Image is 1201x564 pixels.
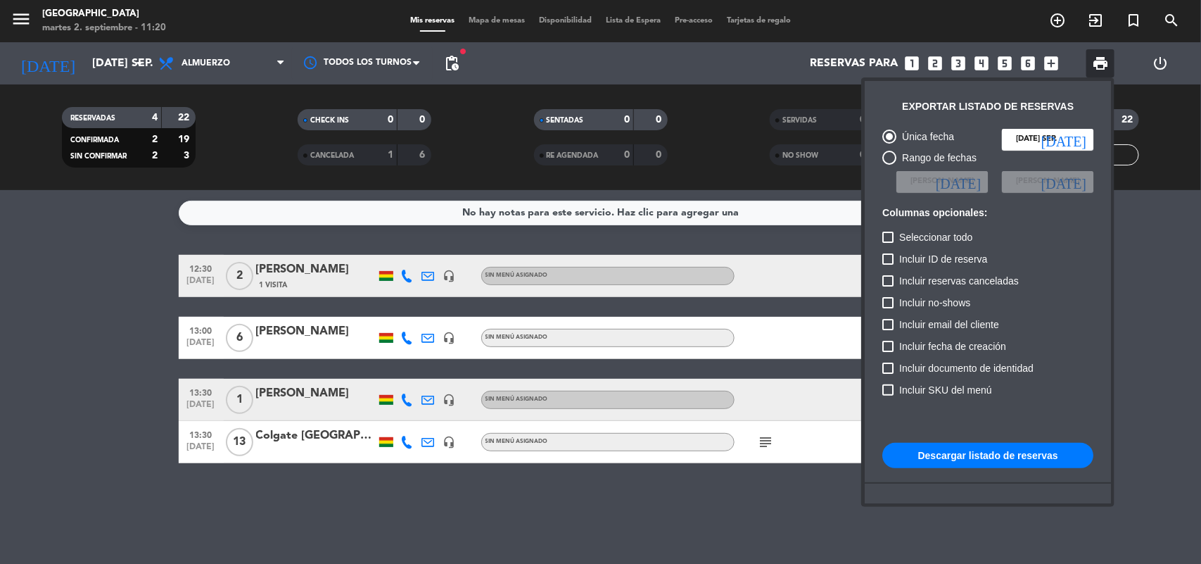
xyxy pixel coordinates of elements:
[882,443,1093,468] button: Descargar listado de reservas
[443,55,460,72] span: pending_actions
[1016,175,1079,188] span: [PERSON_NAME]
[1092,55,1109,72] span: print
[899,229,972,246] span: Seleccionar todo
[899,316,999,333] span: Incluir email del cliente
[899,272,1019,289] span: Incluir reservas canceladas
[899,294,970,311] span: Incluir no-shows
[896,150,977,166] div: Rango de fechas
[1041,132,1086,146] i: [DATE]
[899,251,987,268] span: Incluir ID de reserva
[899,338,1006,355] span: Incluir fecha de creación
[882,207,1093,219] h6: Columnas opcionales:
[896,129,954,145] div: Única fecha
[899,360,1034,377] span: Incluir documento de identidad
[899,382,992,399] span: Incluir SKU del menú
[936,175,981,189] i: [DATE]
[1041,175,1086,189] i: [DATE]
[459,47,467,56] span: fiber_manual_record
[910,175,974,188] span: [PERSON_NAME]
[902,99,1074,115] div: Exportar listado de reservas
